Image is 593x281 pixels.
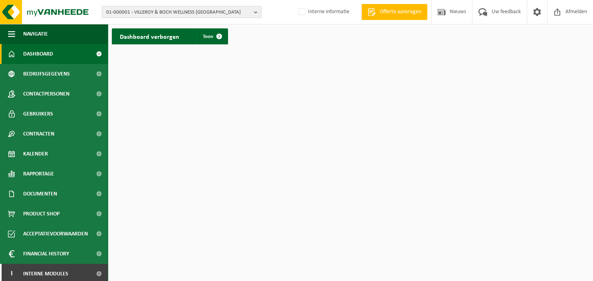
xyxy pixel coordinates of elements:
[102,6,262,18] button: 01-000001 - VILLEROY & BOCH WELLNESS [GEOGRAPHIC_DATA]
[23,24,48,44] span: Navigatie
[23,244,69,264] span: Financial History
[106,6,251,18] span: 01-000001 - VILLEROY & BOCH WELLNESS [GEOGRAPHIC_DATA]
[23,224,88,244] span: Acceptatievoorwaarden
[23,84,69,104] span: Contactpersonen
[112,28,187,44] h2: Dashboard verborgen
[378,8,423,16] span: Offerte aanvragen
[23,64,70,84] span: Bedrijfsgegevens
[23,44,53,64] span: Dashboard
[361,4,427,20] a: Offerte aanvragen
[23,144,48,164] span: Kalender
[23,104,53,124] span: Gebruikers
[196,28,227,44] a: Toon
[203,34,213,39] span: Toon
[297,6,349,18] label: Interne informatie
[23,124,54,144] span: Contracten
[23,204,59,224] span: Product Shop
[23,164,54,184] span: Rapportage
[23,184,57,204] span: Documenten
